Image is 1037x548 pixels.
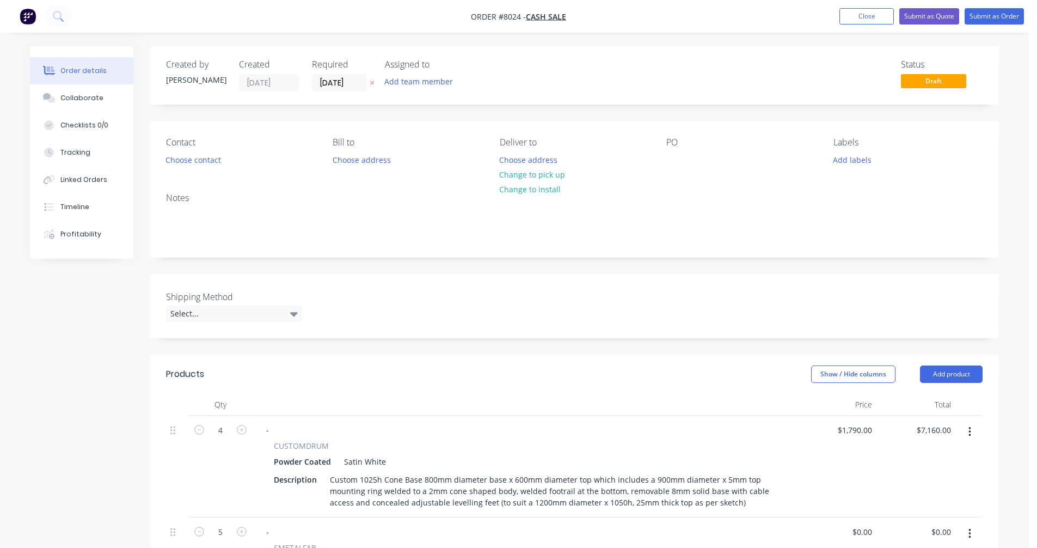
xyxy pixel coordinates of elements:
[188,394,253,416] div: Qty
[257,422,278,438] div: -
[901,74,966,88] span: Draft
[30,193,133,221] button: Timeline
[494,167,571,182] button: Change to pick up
[166,137,315,148] div: Contact
[811,366,895,383] button: Show / Hide columns
[326,472,777,510] div: Custom 1025h Cone Base 800mm diameter base x 600mm diameter top which includes a 900mm diameter x...
[920,366,983,383] button: Add product
[666,137,815,148] div: PO
[500,137,649,148] div: Deliver to
[274,440,329,452] span: CUSTOMDRUM
[30,112,133,139] button: Checklists 0/0
[385,59,494,70] div: Assigned to
[274,454,335,470] div: Powder Coated
[876,394,955,416] div: Total
[257,524,278,540] div: -
[20,8,36,25] img: Factory
[30,139,133,166] button: Tracking
[166,368,204,381] div: Products
[60,175,107,185] div: Linked Orders
[60,148,90,157] div: Tracking
[833,137,983,148] div: Labels
[60,93,103,103] div: Collaborate
[379,74,459,89] button: Add team member
[797,394,876,416] div: Price
[166,59,226,70] div: Created by
[60,66,107,76] div: Order details
[494,182,567,197] button: Change to install
[827,152,877,167] button: Add labels
[60,202,89,212] div: Timeline
[839,8,894,25] button: Close
[385,74,459,89] button: Add team member
[327,152,396,167] button: Choose address
[333,137,482,148] div: Bill to
[166,290,302,303] label: Shipping Method
[60,120,108,130] div: Checklists 0/0
[899,8,959,25] button: Submit as Quote
[60,229,101,239] div: Profitability
[526,11,566,22] a: Cash Sale
[166,74,226,86] div: [PERSON_NAME]
[494,152,563,167] button: Choose address
[166,306,302,322] div: Select...
[340,454,386,470] div: Satin White
[166,193,983,203] div: Notes
[471,11,526,22] span: Order #8024 -
[30,57,133,84] button: Order details
[901,59,983,70] div: Status
[30,221,133,248] button: Profitability
[965,8,1024,25] button: Submit as Order
[30,84,133,112] button: Collaborate
[30,166,133,193] button: Linked Orders
[312,59,372,70] div: Required
[269,472,321,488] div: Description
[160,152,227,167] button: Choose contact
[239,59,299,70] div: Created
